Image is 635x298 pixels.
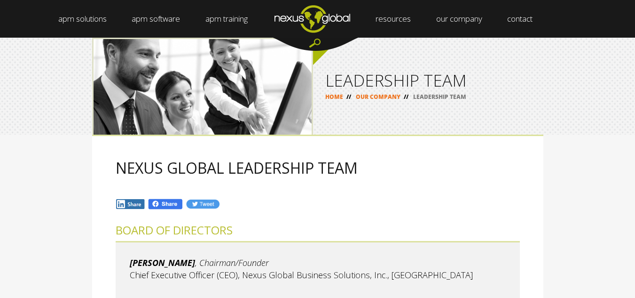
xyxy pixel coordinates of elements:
[186,199,220,209] img: Tw.jpg
[356,93,400,101] a: OUR COMPANY
[343,93,354,101] span: //
[116,224,520,236] h2: BOARD OF DIRECTORS
[195,257,269,268] em: , Chairman/Founder
[325,72,531,89] h1: LEADERSHIP TEAM
[325,93,343,101] a: HOME
[400,93,412,101] span: //
[130,257,195,268] em: [PERSON_NAME]
[116,160,520,176] h2: NEXUS GLOBAL LEADERSHIP TEAM
[116,199,146,209] img: In.jpg
[148,198,183,210] img: Fb.png
[130,269,473,281] span: Chief Executive Officer (CEO), Nexus Global Business Solutions, Inc., [GEOGRAPHIC_DATA]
